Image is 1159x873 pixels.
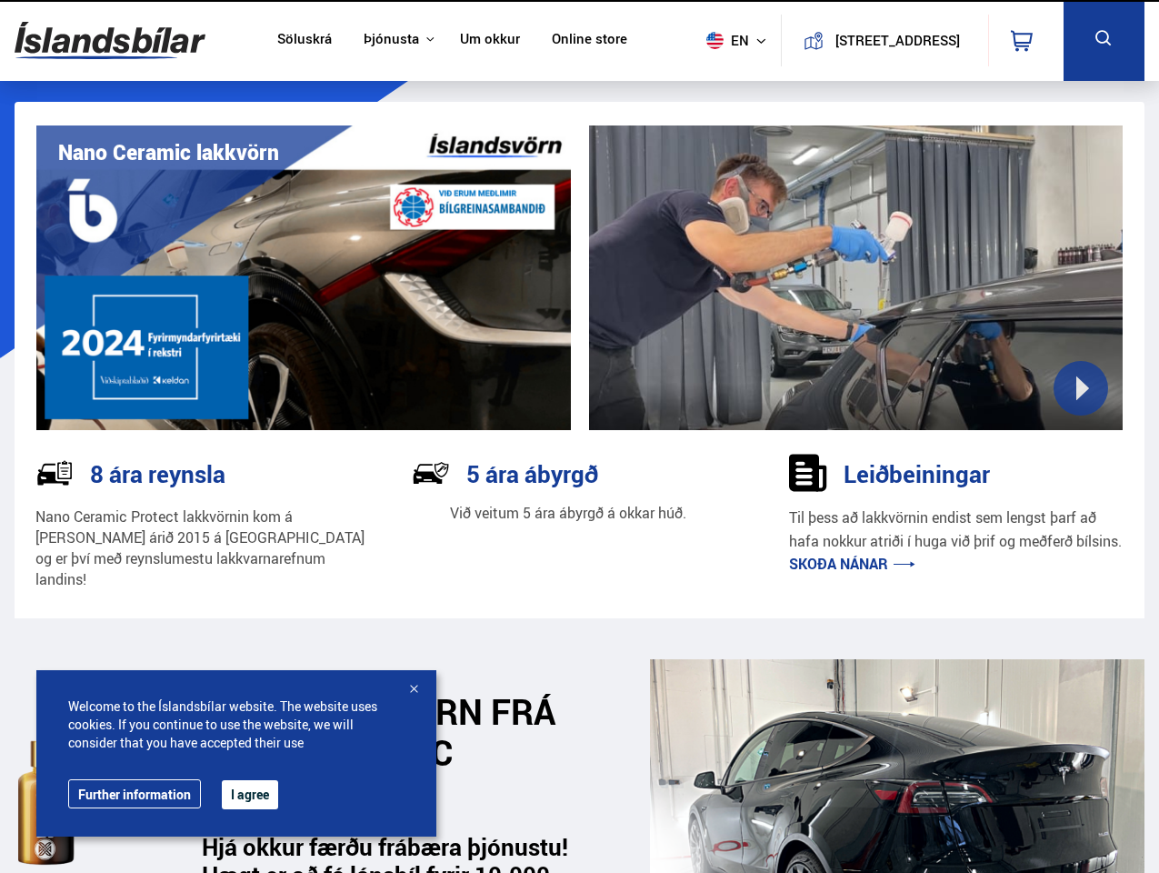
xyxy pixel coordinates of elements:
[460,31,520,50] a: Um okkur
[364,31,419,48] button: Þjónusta
[35,454,74,492] img: tr5P-W3DuiFaO7aO.svg
[789,554,915,574] a: Skoða nánar
[699,14,781,67] button: en
[68,697,405,752] span: Welcome to the Íslandsbílar website. The website uses cookies. If you continue to use the website...
[831,33,964,48] button: [STREET_ADDRESS]
[706,32,724,49] img: svg+xml;base64,PHN2ZyB4bWxucz0iaHR0cDovL3d3dy53My5vcmcvMjAwMC9zdmciIHdpZHRoPSI1MTIiIGhlaWdodD0iNT...
[450,503,686,524] p: Við veitum 5 ára ábyrgð á okkar húð.
[412,454,450,492] img: NP-R9RrMhXQFCiaa.svg
[844,460,990,487] h3: Leiðbeiningar
[552,31,627,50] a: Online store
[222,780,278,809] button: I agree
[15,11,205,70] img: G0Ugv5HjCgRt.svg
[90,460,225,487] h3: 8 ára reynsla
[36,125,571,430] img: vI42ee_Copy_of_H.png
[789,454,827,492] img: sDldwouBCQTERH5k.svg
[277,31,332,50] a: Söluskrá
[699,32,744,49] span: en
[789,507,1124,553] p: Til þess að lakkvörnin endist sem lengst þarf að hafa nokkur atriði í huga við þrif og meðferð bí...
[792,15,977,66] a: [STREET_ADDRESS]
[466,460,598,487] h3: 5 ára ábyrgð
[68,779,201,808] a: Further information
[58,140,279,165] h1: Nano Ceramic lakkvörn
[35,507,370,590] p: Nano Ceramic Protect lakkvörnin kom á [PERSON_NAME] árið 2015 á [GEOGRAPHIC_DATA] og er því með r...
